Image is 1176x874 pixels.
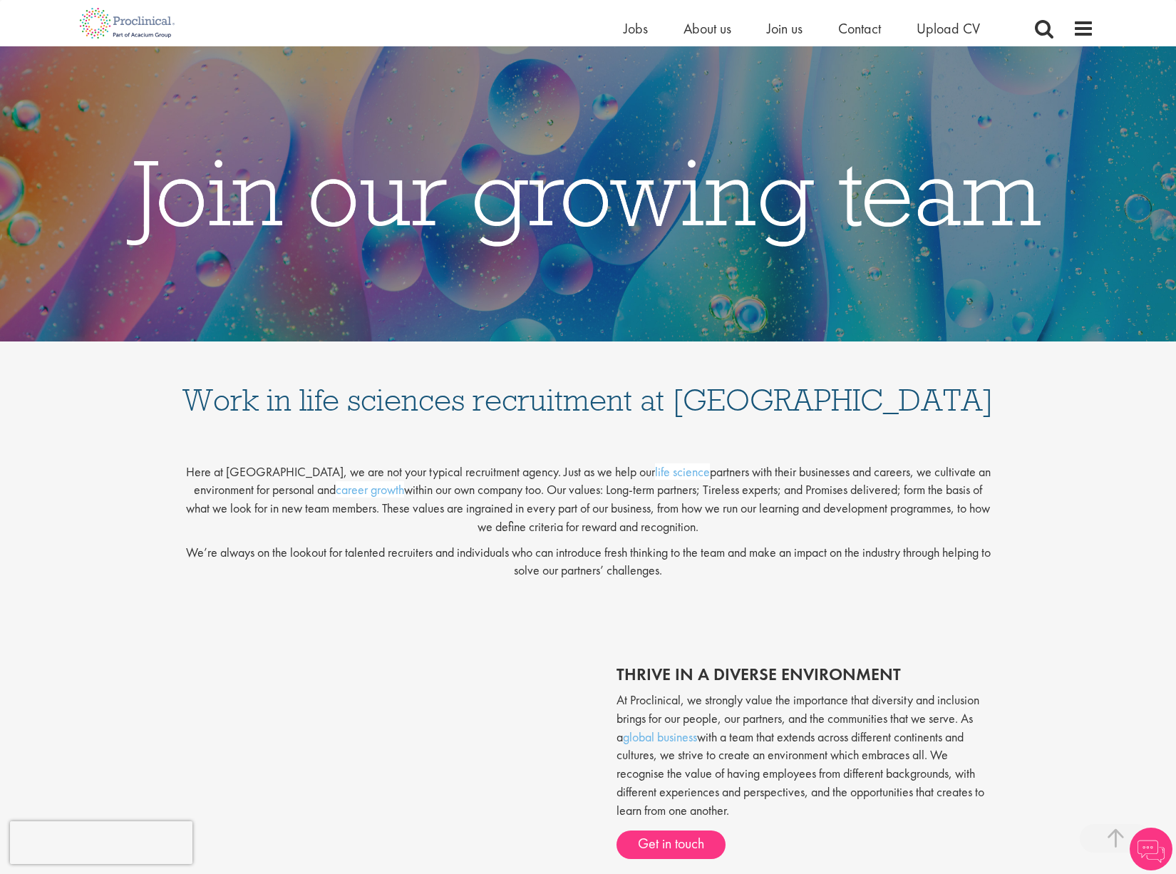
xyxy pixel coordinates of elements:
[182,356,994,416] h1: Work in life sciences recruitment at [GEOGRAPHIC_DATA]
[182,543,994,580] p: We’re always on the lookout for talented recruiters and individuals who can introduce fresh think...
[838,19,881,38] a: Contact
[617,691,994,819] p: At Proclinical, we strongly value the importance that diversity and inclusion brings for our peop...
[1130,828,1172,870] img: Chatbot
[10,821,192,864] iframe: reCAPTCHA
[767,19,803,38] a: Join us
[655,463,710,480] a: life science
[917,19,980,38] a: Upload CV
[624,19,648,38] a: Jobs
[617,665,994,684] h2: thrive in a diverse environment
[182,451,994,536] p: Here at [GEOGRAPHIC_DATA], we are not your typical recruitment agency. Just as we help our partne...
[617,831,726,859] a: Get in touch
[336,481,404,498] a: career growth
[623,729,697,745] a: global business
[684,19,731,38] a: About us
